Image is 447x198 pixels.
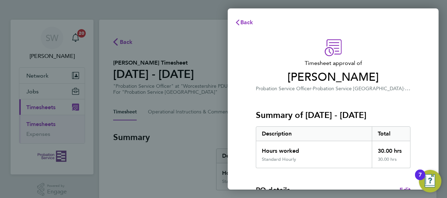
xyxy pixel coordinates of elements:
div: Description [256,127,372,141]
span: Back [240,19,253,26]
span: · [403,85,410,92]
div: 7 [419,175,422,184]
div: Total [372,127,410,141]
a: Edit [400,186,410,194]
span: · [311,86,313,92]
span: [PERSON_NAME] [256,70,410,84]
h3: Summary of [DATE] - [DATE] [256,110,410,121]
button: Back [228,15,260,29]
button: Open Resource Center, 7 new notifications [419,170,441,192]
div: 30.00 hrs [372,141,410,157]
span: Probation Service [GEOGRAPHIC_DATA] [313,86,403,92]
span: Edit [400,186,410,193]
div: Hours worked [256,141,372,157]
div: 30.00 hrs [372,157,410,168]
span: Timesheet approval of [256,59,410,67]
span: Probation Service Officer [256,86,311,92]
div: Standard Hourly [262,157,296,162]
div: Summary of 04 - 10 Aug 2025 [256,126,410,168]
h4: PO details [256,185,290,195]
